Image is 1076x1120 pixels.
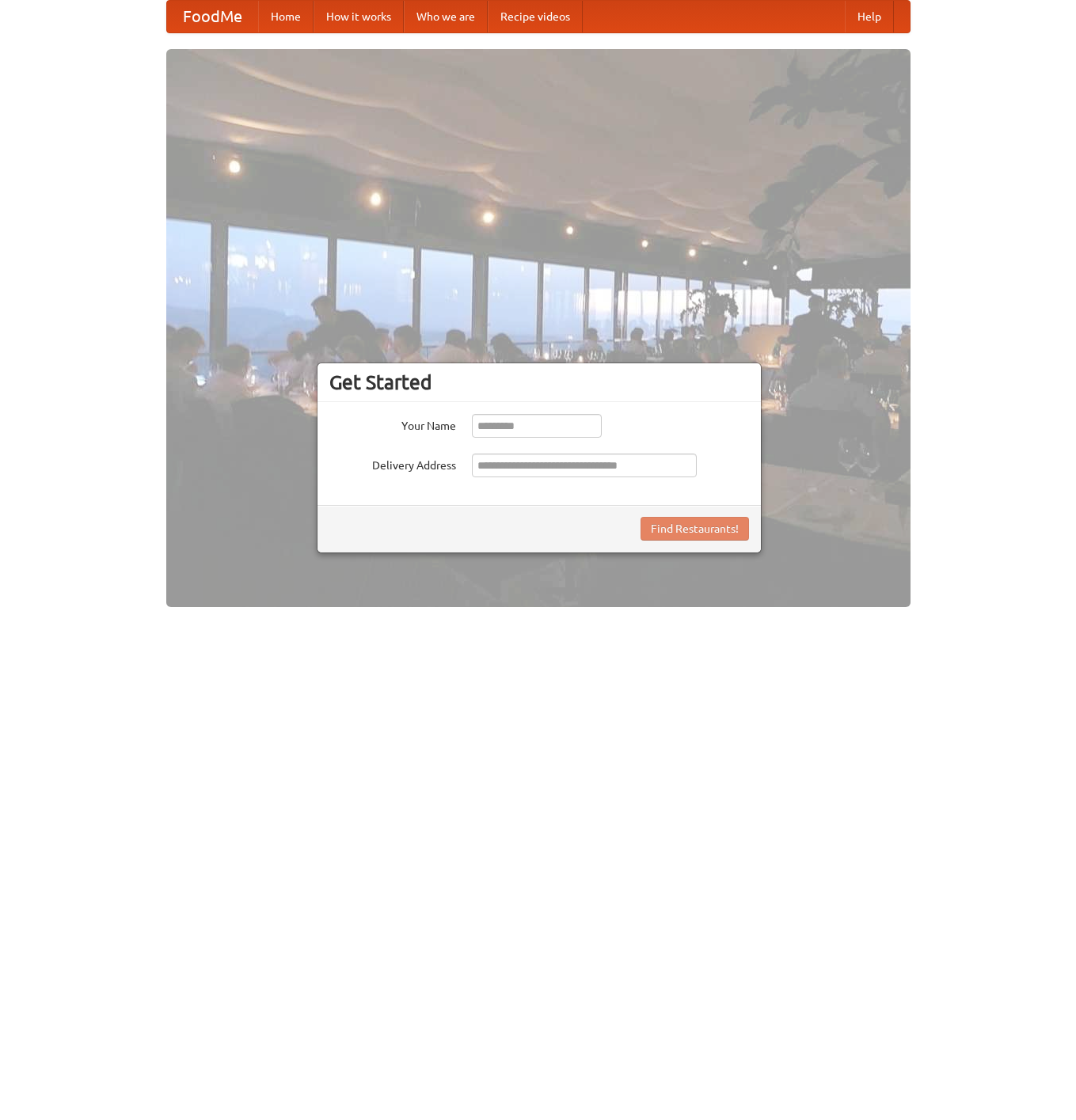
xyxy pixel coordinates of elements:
[641,517,749,541] button: Find Restaurants!
[167,1,258,32] a: FoodMe
[488,1,583,32] a: Recipe videos
[404,1,488,32] a: Who we are
[329,454,456,473] label: Delivery Address
[329,370,749,394] h3: Get Started
[329,414,456,434] label: Your Name
[258,1,314,32] a: Home
[314,1,404,32] a: How it works
[845,1,894,32] a: Help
